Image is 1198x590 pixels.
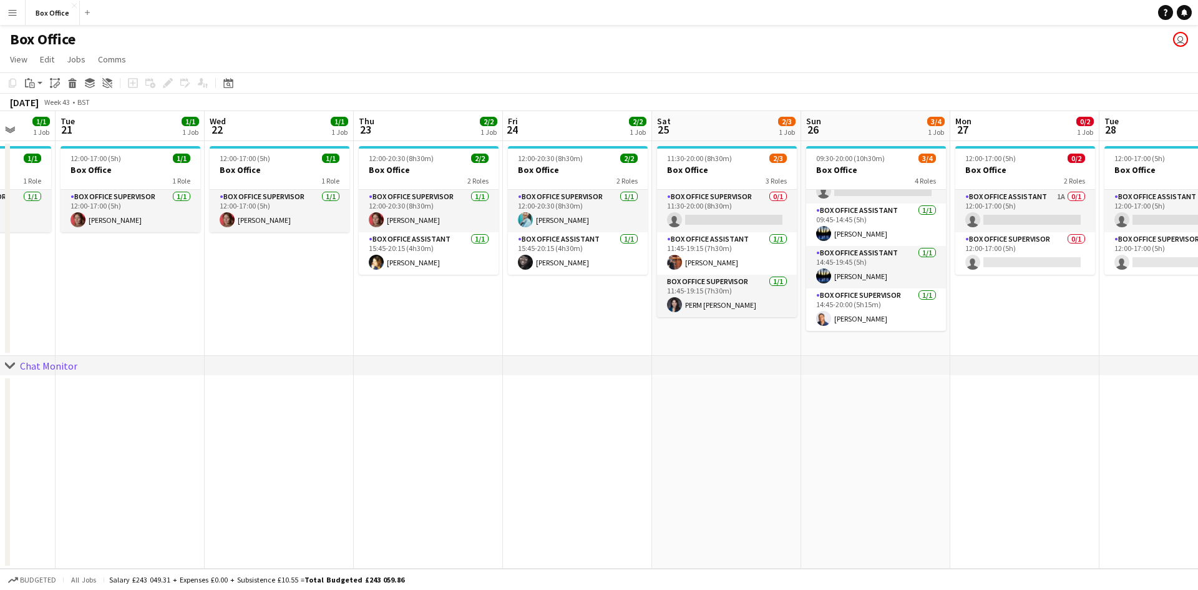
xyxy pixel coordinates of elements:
app-job-card: 12:00-17:00 (5h)1/1Box Office1 RoleBox Office Supervisor1/112:00-17:00 (5h)[PERSON_NAME] [210,146,349,232]
span: All jobs [69,575,99,584]
span: 3 Roles [766,176,787,185]
span: 28 [1103,122,1119,137]
span: 11:30-20:00 (8h30m) [667,154,732,163]
span: 12:00-17:00 (5h) [220,154,270,163]
span: 0/2 [1076,117,1094,126]
app-card-role: Box Office Supervisor0/112:00-17:00 (5h) [955,232,1095,275]
span: Fri [508,116,518,127]
span: 2 Roles [1064,176,1085,185]
a: Comms [93,51,131,67]
app-card-role: Box Office Assistant1/115:45-20:15 (4h30m)[PERSON_NAME] [359,232,499,275]
span: 2/2 [620,154,638,163]
app-card-role: Box Office Supervisor1/112:00-20:30 (8h30m)[PERSON_NAME] [508,190,648,232]
a: View [5,51,32,67]
h3: Box Office [657,164,797,175]
app-card-role: Box Office Assistant1/111:45-19:15 (7h30m)[PERSON_NAME] [657,232,797,275]
span: 26 [804,122,821,137]
h1: Box Office [10,30,75,49]
div: 1 Job [33,127,49,137]
span: 21 [59,122,75,137]
div: 1 Job [331,127,348,137]
span: 2/2 [480,117,497,126]
app-job-card: 12:00-17:00 (5h)1/1Box Office1 RoleBox Office Supervisor1/112:00-17:00 (5h)[PERSON_NAME] [61,146,200,232]
span: 1/1 [32,117,50,126]
button: Box Office [26,1,80,25]
span: Edit [40,54,54,65]
span: 25 [655,122,671,137]
span: 12:00-20:30 (8h30m) [518,154,583,163]
span: 23 [357,122,374,137]
span: 2/3 [778,117,796,126]
app-user-avatar: Millie Haldane [1173,32,1188,47]
span: 2/3 [769,154,787,163]
app-card-role: Box Office Assistant1A0/112:00-17:00 (5h) [955,190,1095,232]
span: Sat [657,116,671,127]
span: Tue [1104,116,1119,127]
h3: Box Office [359,164,499,175]
span: 12:00-17:00 (5h) [71,154,121,163]
app-card-role: Box Office Supervisor1/114:45-20:00 (5h15m)[PERSON_NAME] [806,288,946,331]
span: Total Budgeted £243 059.86 [304,575,404,584]
div: 12:00-17:00 (5h)0/2Box Office2 RolesBox Office Assistant1A0/112:00-17:00 (5h) Box Office Supervis... [955,146,1095,275]
span: 3/4 [918,154,936,163]
app-job-card: 12:00-20:30 (8h30m)2/2Box Office2 RolesBox Office Supervisor1/112:00-20:30 (8h30m)[PERSON_NAME]Bo... [508,146,648,275]
span: 0/2 [1068,154,1085,163]
span: View [10,54,27,65]
div: 1 Job [182,127,198,137]
span: 2 Roles [467,176,489,185]
div: 1 Job [630,127,646,137]
a: Jobs [62,51,90,67]
span: 09:30-20:00 (10h30m) [816,154,885,163]
div: BST [77,97,90,107]
button: Budgeted [6,573,58,587]
span: 1 Role [321,176,339,185]
app-job-card: 11:30-20:00 (8h30m)2/3Box Office3 RolesBox Office Supervisor0/111:30-20:00 (8h30m) Box Office Ass... [657,146,797,317]
div: Chat Monitor [20,360,77,372]
h3: Box Office [210,164,349,175]
span: 1 Role [172,176,190,185]
div: 1 Job [480,127,497,137]
span: 2/2 [471,154,489,163]
span: 1/1 [182,117,199,126]
div: 1 Job [779,127,795,137]
h3: Box Office [508,164,648,175]
app-card-role: Box Office Assistant1/115:45-20:15 (4h30m)[PERSON_NAME] [508,232,648,275]
span: 1/1 [331,117,348,126]
app-job-card: 09:30-20:00 (10h30m)3/4Box Office4 RolesBox Office Supervisor0/109:30-14:45 (5h15m) Box Office As... [806,146,946,331]
div: Salary £243 049.31 + Expenses £0.00 + Subsistence £10.55 = [109,575,404,584]
span: 12:00-17:00 (5h) [965,154,1016,163]
h3: Box Office [955,164,1095,175]
app-card-role: Box Office Assistant1/114:45-19:45 (5h)[PERSON_NAME] [806,246,946,288]
span: Tue [61,116,75,127]
span: 12:00-17:00 (5h) [1114,154,1165,163]
app-card-role: Box Office Supervisor1/112:00-20:30 (8h30m)[PERSON_NAME] [359,190,499,232]
span: 1/1 [24,154,41,163]
span: 2/2 [629,117,646,126]
span: Mon [955,116,972,127]
app-card-role: Box Office Supervisor1/112:00-17:00 (5h)[PERSON_NAME] [61,190,200,232]
span: 1/1 [322,154,339,163]
h3: Box Office [806,164,946,175]
span: Jobs [67,54,85,65]
span: 1 Role [23,176,41,185]
app-card-role: Box Office Supervisor1/111:45-19:15 (7h30m)PERM [PERSON_NAME] [657,275,797,317]
div: 1 Job [928,127,944,137]
span: 3/4 [927,117,945,126]
app-job-card: 12:00-20:30 (8h30m)2/2Box Office2 RolesBox Office Supervisor1/112:00-20:30 (8h30m)[PERSON_NAME]Bo... [359,146,499,275]
div: [DATE] [10,96,39,109]
span: Sun [806,116,821,127]
span: Budgeted [20,576,56,584]
app-card-role: Box Office Supervisor0/111:30-20:00 (8h30m) [657,190,797,232]
div: 1 Job [1077,127,1093,137]
span: 22 [208,122,226,137]
span: Thu [359,116,374,127]
h3: Box Office [61,164,200,175]
a: Edit [35,51,59,67]
span: 12:00-20:30 (8h30m) [369,154,434,163]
